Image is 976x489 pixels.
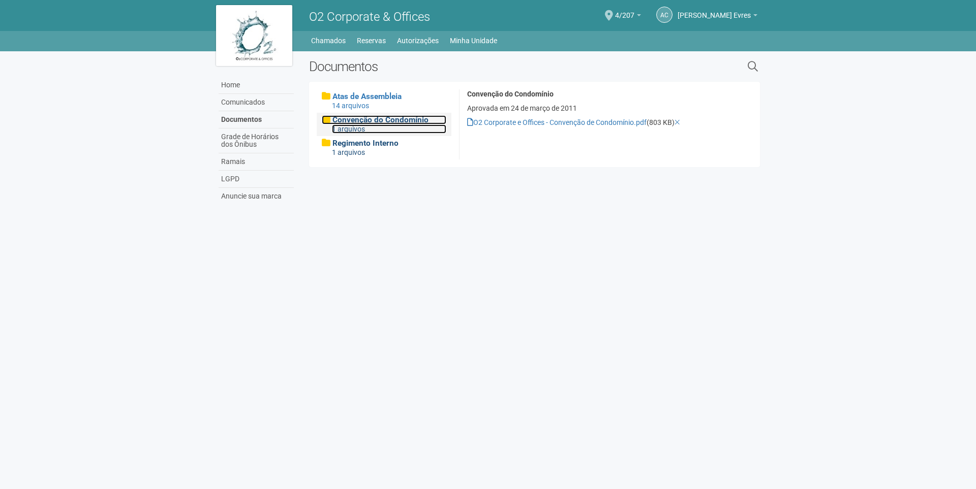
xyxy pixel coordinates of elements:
[615,13,641,21] a: 4/207
[332,115,429,124] span: Convenção do Condomínio
[678,2,751,19] span: Armando Conceição Evres
[219,188,294,205] a: Anuncie sua marca
[219,171,294,188] a: LGPD
[309,59,643,74] h2: Documentos
[216,5,292,66] img: logo.jpg
[332,139,399,148] span: Regimento Interno
[311,34,346,48] a: Chamados
[219,111,294,128] a: Documentos
[467,118,647,126] a: O2 Corporate e Offices - Convenção de Condomínio.pdf
[219,153,294,171] a: Ramais
[332,148,446,157] div: 1 arquivos
[332,92,402,101] span: Atas de Assembleia
[678,13,757,21] a: [PERSON_NAME] Evres
[219,77,294,94] a: Home
[656,7,673,23] a: AC
[675,118,680,126] a: Excluir
[397,34,439,48] a: Autorizações
[322,92,446,110] a: Atas de Assembleia 14 arquivos
[467,104,752,113] p: Aprovada em 24 de março de 2011
[219,128,294,153] a: Grade de Horários dos Ônibus
[322,139,446,157] a: Regimento Interno 1 arquivos
[322,115,446,134] a: Convenção do Condomínio 1 arquivos
[332,101,446,110] div: 14 arquivos
[615,2,634,19] span: 4/207
[332,124,446,134] div: 1 arquivos
[467,90,554,98] strong: Convenção do Condomínio
[219,94,294,111] a: Comunicados
[450,34,497,48] a: Minha Unidade
[357,34,386,48] a: Reservas
[467,118,752,127] div: (803 KB)
[309,10,430,24] span: O2 Corporate & Offices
